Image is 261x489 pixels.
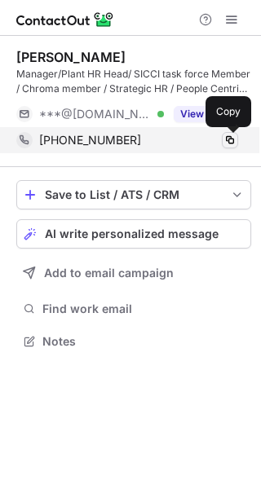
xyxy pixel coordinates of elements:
span: AI write personalized message [45,227,219,240]
button: Find work email [16,297,251,320]
button: AI write personalized message [16,219,251,249]
span: Add to email campaign [44,267,174,280]
img: ContactOut v5.3.10 [16,10,114,29]
div: [PERSON_NAME] [16,49,126,65]
button: Add to email campaign [16,258,251,288]
button: Notes [16,330,251,353]
button: Reveal Button [174,106,238,122]
div: Save to List / ATS / CRM [45,188,223,201]
span: Notes [42,334,245,349]
span: Find work email [42,302,245,316]
button: save-profile-one-click [16,180,251,209]
div: Manager/Plant HR Head/ SICCI task force Member / Chroma member / Strategic HR / People Centric HR... [16,67,251,96]
span: ***@[DOMAIN_NAME] [39,107,152,121]
span: [PHONE_NUMBER] [39,133,141,148]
